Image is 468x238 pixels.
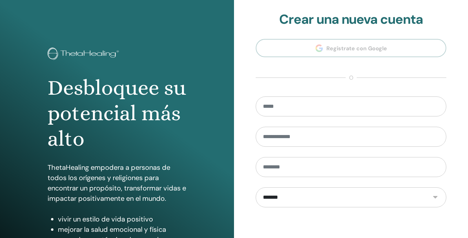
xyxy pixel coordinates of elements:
span: o [346,74,357,82]
p: ThetaHealing empodera a personas de todos los orígenes y religiones para encontrar un propósito, ... [48,162,186,204]
li: mejorar la salud emocional y física [58,224,186,235]
h2: Crear una nueva cuenta [256,12,446,28]
h1: Desbloquee su potencial más alto [48,75,186,152]
li: vivir un estilo de vida positivo [58,214,186,224]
